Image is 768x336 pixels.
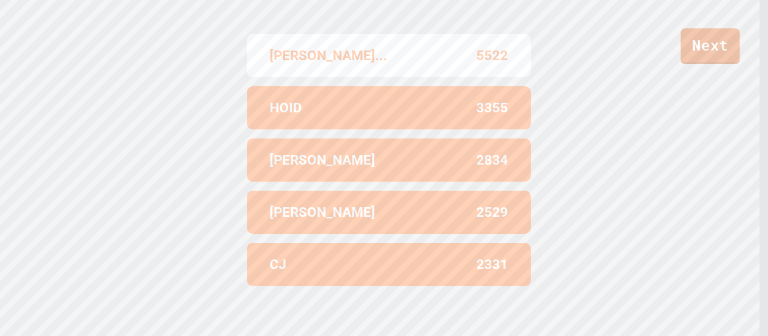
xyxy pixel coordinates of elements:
p: 2834 [476,150,508,170]
a: Next [681,28,740,64]
p: 2331 [476,254,508,275]
p: 3355 [476,98,508,118]
p: CJ [270,254,286,275]
p: HOID [270,98,302,118]
p: [PERSON_NAME] [270,150,375,170]
p: [PERSON_NAME] [270,202,375,222]
p: 2529 [476,202,508,222]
